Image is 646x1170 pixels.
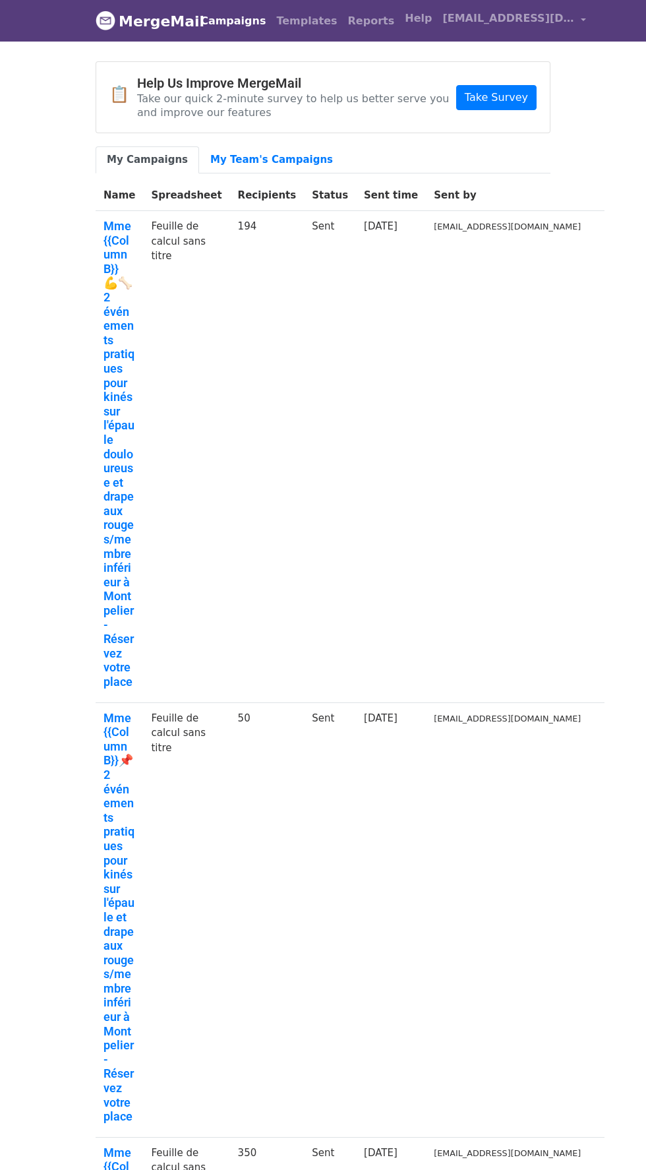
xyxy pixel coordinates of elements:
[304,211,356,703] td: Sent
[343,8,400,34] a: Reports
[434,1148,581,1158] small: [EMAIL_ADDRESS][DOMAIN_NAME]
[426,180,589,211] th: Sent by
[364,712,397,724] a: [DATE]
[103,219,135,689] a: Mme {{Column B}} 💪🦴 2 événements pratiques pour kinés sur l'épaule douloureuse et drapeaux rouges...
[364,1147,397,1159] a: [DATE]
[304,180,356,211] th: Status
[103,711,135,1124] a: Mme {{Column B}}📌 2 événements pratiques pour kinés sur l'épaule et drapeaux rouges/membre inféri...
[143,211,229,703] td: Feuille de calcul sans titre
[137,75,456,91] h4: Help Us Improve MergeMail
[195,8,271,34] a: Campaigns
[437,5,591,36] a: [EMAIL_ADDRESS][DOMAIN_NAME]
[580,1107,646,1170] div: Widget de chat
[356,180,426,211] th: Sent time
[96,180,143,211] th: Name
[199,146,344,173] a: My Team's Campaigns
[434,714,581,724] small: [EMAIL_ADDRESS][DOMAIN_NAME]
[143,702,229,1137] td: Feuille de calcul sans titre
[230,180,305,211] th: Recipients
[96,146,199,173] a: My Campaigns
[96,7,185,35] a: MergeMail
[230,211,305,703] td: 194
[399,5,437,32] a: Help
[456,85,537,110] a: Take Survey
[442,11,574,26] span: [EMAIL_ADDRESS][DOMAIN_NAME]
[230,702,305,1137] td: 50
[364,220,397,232] a: [DATE]
[96,11,115,30] img: MergeMail logo
[304,702,356,1137] td: Sent
[109,85,137,104] span: 📋
[137,92,456,119] p: Take our quick 2-minute survey to help us better serve you and improve our features
[580,1107,646,1170] iframe: Chat Widget
[143,180,229,211] th: Spreadsheet
[434,222,581,231] small: [EMAIL_ADDRESS][DOMAIN_NAME]
[271,8,342,34] a: Templates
